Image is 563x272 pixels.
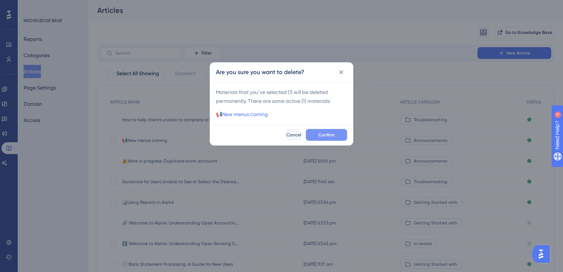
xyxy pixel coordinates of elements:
[216,110,268,119] a: 📢New menus coming
[318,132,335,138] span: Confirm
[17,2,46,11] span: Need Help?
[51,4,53,10] div: 4
[286,132,301,138] span: Cancel
[216,68,304,77] h2: Are you sure you want to delete?
[216,88,347,105] span: Materials that you’ve selected ( 1 ) will be deleted permanently. There are some active ( 1 ) mat...
[532,243,554,265] iframe: UserGuiding AI Assistant Launcher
